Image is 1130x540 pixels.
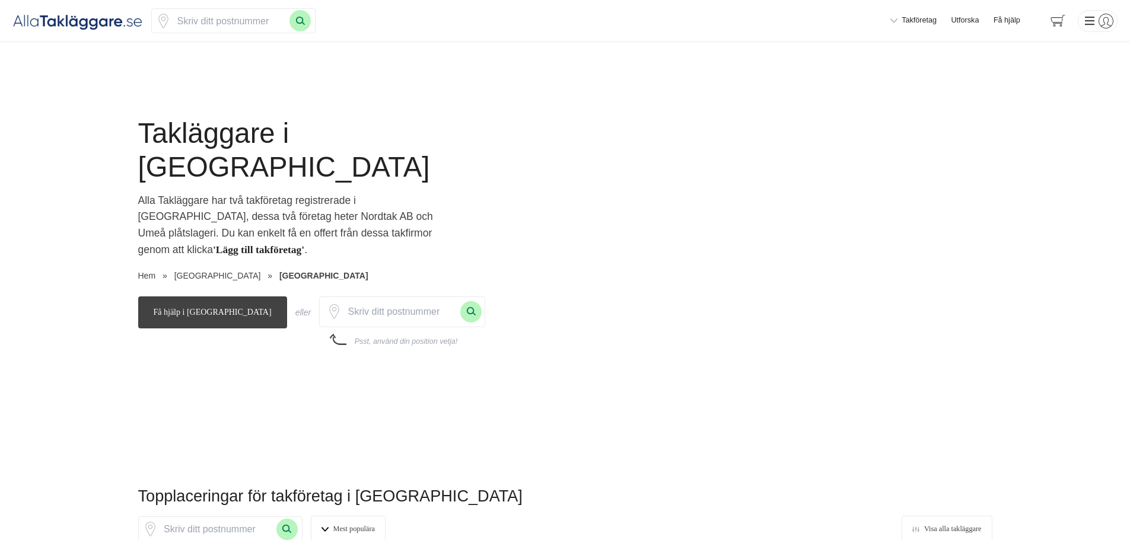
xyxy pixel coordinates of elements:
[289,10,311,31] button: Sök med postnummer
[460,301,482,322] button: Sök med postnummer
[295,306,311,319] div: eller
[276,519,298,540] button: Sök med postnummer
[143,522,158,536] span: Klicka för att använda din position.
[327,304,342,319] span: Klicka för att använda din position.
[213,244,304,255] strong: 'Lägg till takföretag'
[138,485,992,516] h2: Topplaceringar för takföretag i [GEOGRAPHIC_DATA]
[138,269,452,282] nav: Breadcrumb
[342,300,460,324] input: Skriv ditt postnummer
[156,14,171,28] span: Klicka för att använda din position.
[994,15,1020,26] span: Få hjälp
[138,296,287,328] span: Få hjälp i Umeå
[138,117,487,192] h1: Takläggare i [GEOGRAPHIC_DATA]
[138,193,452,263] p: Alla Takläggare har två takföretag registrerade i [GEOGRAPHIC_DATA], dessa två företag heter Nord...
[12,11,143,31] img: Alla Takläggare
[174,271,263,280] a: [GEOGRAPHIC_DATA]
[1042,11,1074,31] span: navigation-cart
[951,15,979,26] a: Utforska
[143,522,158,536] svg: Pin / Karta
[174,271,261,280] span: [GEOGRAPHIC_DATA]
[138,271,156,280] a: Hem
[902,15,937,26] span: Takföretag
[355,337,458,347] div: Psst, använd din position vetja!
[171,9,289,33] input: Skriv ditt postnummer
[327,304,342,319] svg: Pin / Karta
[279,271,368,280] a: [GEOGRAPHIC_DATA]
[163,269,167,282] span: »
[268,269,272,282] span: »
[156,14,171,28] svg: Pin / Karta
